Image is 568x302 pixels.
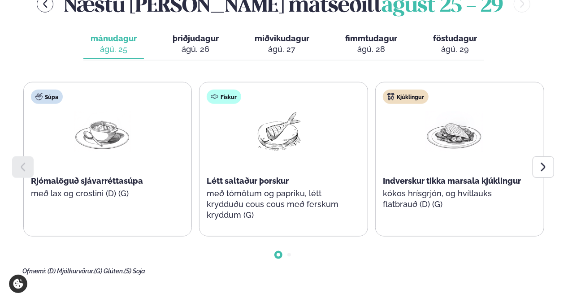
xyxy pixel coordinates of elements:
div: Kjúklingur [383,90,429,104]
span: Go to slide 2 [287,253,291,257]
button: miðvikudagur ágú. 27 [247,30,317,59]
div: Súpa [31,90,63,104]
p: með lax og crostini (D) (G) [31,188,173,199]
span: þriðjudagur [173,34,219,43]
div: ágú. 28 [345,44,397,55]
span: föstudagur [433,34,477,43]
div: ágú. 25 [91,44,137,55]
span: (D) Mjólkurvörur, [48,267,94,275]
img: chicken.svg [387,93,395,100]
img: fish.svg [211,93,218,100]
span: (G) Glúten, [94,267,124,275]
span: mánudagur [91,34,137,43]
div: Fiskur [207,90,241,104]
div: ágú. 26 [173,44,219,55]
p: með tómötum og papriku, létt krydduðu cous cous með ferskum kryddum (G) [207,188,349,220]
span: Go to slide 1 [277,253,280,257]
a: Cookie settings [9,275,27,293]
div: ágú. 27 [255,44,309,55]
span: Ofnæmi: [22,267,46,275]
img: Fish.png [249,111,307,153]
span: fimmtudagur [345,34,397,43]
span: Rjómalöguð sjávarréttasúpa [31,176,143,186]
div: ágú. 29 [433,44,477,55]
p: kókos hrísgrjón, og hvítlauks flatbrauð (D) (G) [383,188,525,210]
button: mánudagur ágú. 25 [83,30,144,59]
img: soup.svg [35,93,43,100]
span: (S) Soja [124,267,145,275]
span: miðvikudagur [255,34,309,43]
span: Indverskur tikka marsala kjúklingur [383,176,521,186]
button: þriðjudagur ágú. 26 [165,30,226,59]
img: Chicken-breast.png [425,111,483,153]
button: föstudagur ágú. 29 [426,30,484,59]
span: Létt saltaður þorskur [207,176,289,186]
img: Soup.png [74,111,131,153]
button: fimmtudagur ágú. 28 [338,30,404,59]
